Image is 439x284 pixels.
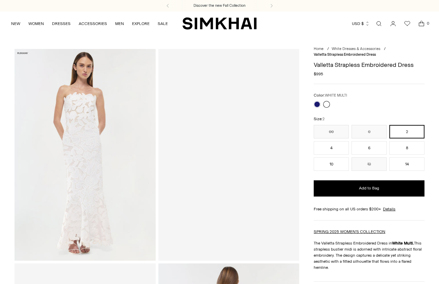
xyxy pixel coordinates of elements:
[352,125,387,138] button: 0
[28,16,44,31] a: WOMEN
[158,16,168,31] a: SALE
[314,240,424,270] p: The Valletta Strapless Embroidered Dress in This strapless bustier midi is adorned with intricate...
[182,17,257,30] a: SIMKHAI
[314,180,424,197] button: Add to Bag
[322,117,325,121] span: 2
[314,71,323,77] span: $995
[314,125,349,138] button: 00
[314,116,325,122] label: Size:
[386,17,400,30] a: Go to the account page
[314,52,376,57] span: Valletta Strapless Embroidered Dress
[392,241,414,246] strong: White Multi.
[79,16,107,31] a: ACCESSORIES
[11,16,20,31] a: NEW
[193,3,246,8] a: Discover the new Fall Collection
[158,49,300,261] a: Valletta Strapless Embroidered Dress
[389,125,424,138] button: 2
[314,229,385,234] a: SPRING 2025 WOMEN'S COLLECTION
[372,17,386,30] a: Open search modal
[15,49,156,261] img: Valletta Strapless Embroidered Dress
[352,157,387,171] button: 12
[425,20,431,26] span: 0
[389,141,424,155] button: 8
[115,16,124,31] a: MEN
[314,47,324,51] a: Home
[314,206,424,212] div: Free shipping on all US orders $200+
[383,206,395,212] a: Details
[389,157,424,171] button: 14
[314,157,349,171] button: 10
[359,185,379,191] span: Add to Bag
[332,47,380,51] a: White Dresses & Accessories
[415,17,428,30] a: Open cart modal
[314,46,424,57] nav: breadcrumbs
[352,141,387,155] button: 6
[327,46,329,52] div: /
[52,16,71,31] a: DRESSES
[352,16,370,31] button: USD $
[314,141,349,155] button: 4
[401,17,414,30] a: Wishlist
[325,93,347,98] span: WHITE MULTI
[132,16,150,31] a: EXPLORE
[314,92,347,99] label: Color:
[314,62,424,68] h1: Valletta Strapless Embroidered Dress
[384,46,386,52] div: /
